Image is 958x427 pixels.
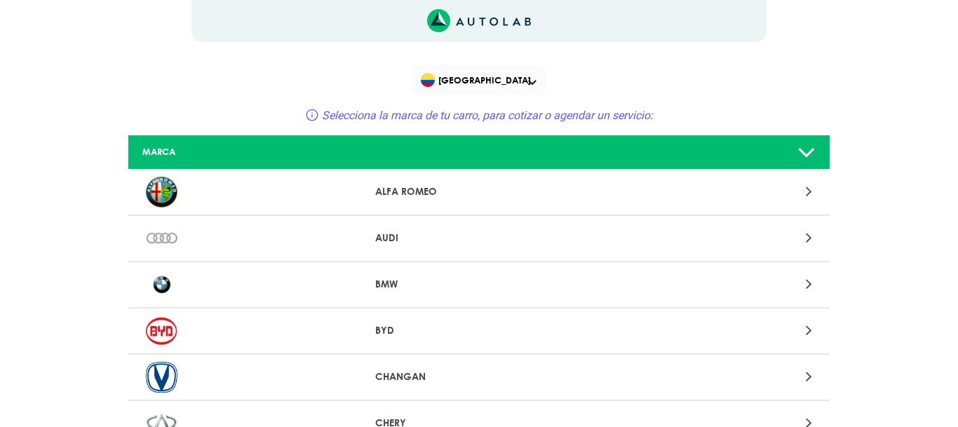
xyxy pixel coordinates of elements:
span: Selecciona la marca de tu carro, para cotizar o agendar un servicio: [322,109,653,122]
a: MARCA [128,135,830,170]
img: CHANGAN [146,362,177,393]
img: Flag of COLOMBIA [421,73,435,87]
p: BMW [375,277,583,292]
span: [GEOGRAPHIC_DATA] [421,70,541,90]
img: BMW [146,269,177,300]
img: AUDI [146,223,177,254]
p: ALFA ROMEO [375,184,583,199]
a: Link al sitio de autolab [427,13,532,27]
div: Flag of COLOMBIA[GEOGRAPHIC_DATA] [412,65,546,95]
img: BYD [146,316,177,346]
img: ALFA ROMEO [146,177,177,208]
p: CHANGAN [375,370,583,384]
p: BYD [375,323,583,338]
div: MARCA [132,145,363,158]
p: AUDI [375,231,583,245]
